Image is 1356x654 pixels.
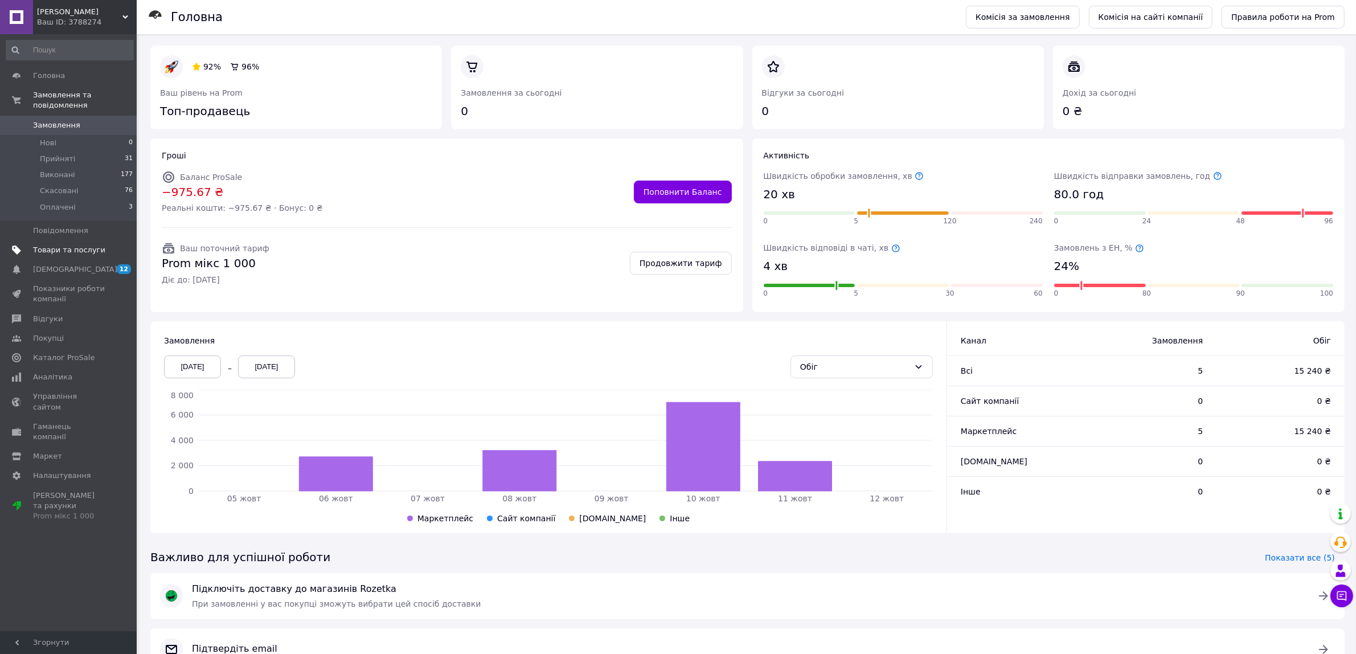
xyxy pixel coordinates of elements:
span: 0 [129,138,133,148]
span: При замовленні у вас покупці зможуть вибрати цей спосіб доставки [192,599,481,608]
div: Prom мікс 1 000 [33,511,105,521]
span: Налаштування [33,471,91,481]
span: Сайт компанії [497,514,555,523]
span: 31 [125,154,133,164]
div: [DATE] [164,355,221,378]
span: 5 [1093,365,1203,377]
span: Покупці [33,333,64,344]
span: Виконані [40,170,75,180]
span: 0 ₴ [1226,486,1331,497]
a: Продовжити тариф [630,252,732,275]
span: 30 [945,289,954,299]
span: Реальні кошти: −975.67 ₴ · Бонус: 0 ₴ [162,202,323,214]
span: Гаманець компанії [33,422,105,442]
tspan: 6 000 [171,410,194,419]
span: 3 [129,202,133,212]
span: Сайт компанії [961,397,1019,406]
span: Управління сайтом [33,391,105,412]
span: 48 [1236,216,1245,226]
span: 5 [1093,426,1203,437]
span: Важливо для успішної роботи [150,549,330,566]
span: 0 [1093,486,1203,497]
a: Поповнити Баланс [634,181,732,203]
span: Маркетплейс [417,514,473,523]
span: Замовлення [1093,335,1203,346]
tspan: 09 жовт [595,494,629,503]
a: Комісія за замовлення [966,6,1080,28]
span: 24% [1054,258,1079,275]
button: Чат з покупцем [1330,584,1353,607]
span: Маркет [33,451,62,461]
tspan: 12 жовт [870,494,904,503]
span: Швидкість відповіді в чаті, хв [764,243,900,252]
span: 0 [1054,289,1059,299]
tspan: 0 [189,487,194,496]
span: [DOMAIN_NAME] [579,514,646,523]
span: 4 хв [764,258,788,275]
span: Показати все (5) [1265,552,1335,563]
span: Активність [764,151,810,160]
span: 0 [764,216,768,226]
span: 60 [1034,289,1042,299]
span: 92% [203,62,221,71]
span: 0 [1054,216,1059,226]
span: Оплачені [40,202,76,212]
tspan: 05 жовт [227,494,261,503]
span: 96% [241,62,259,71]
span: Обіг [1226,335,1331,346]
div: [DATE] [238,355,295,378]
input: Пошук [6,40,134,60]
tspan: 07 жовт [411,494,445,503]
span: Швидкість відправки замовлень, год [1054,171,1222,181]
span: Всi [961,366,973,375]
span: Замовлення та повідомлення [33,90,137,111]
span: 0 [1093,395,1203,407]
span: 0 [1093,456,1203,467]
span: Інше [670,514,690,523]
span: Прийняті [40,154,75,164]
span: 76 [125,186,133,196]
span: Діє до: [DATE] [162,274,269,285]
span: Ваш поточний тариф [180,244,269,253]
span: 15 240 ₴ [1226,426,1331,437]
tspan: 06 жовт [319,494,353,503]
span: Маркетплейс [961,427,1017,436]
a: Комісія на сайті компанії [1089,6,1213,28]
span: Канал [961,336,986,345]
tspan: 10 жовт [686,494,720,503]
h1: Головна [171,10,223,24]
span: Показники роботи компанії [33,284,105,304]
span: 0 ₴ [1226,395,1331,407]
span: Інше [961,487,981,496]
a: Підключіть доставку до магазинів RozetkaПри замовленні у вас покупці зможуть вибрати цей спосіб д... [150,573,1345,619]
span: [PERSON_NAME] та рахунки [33,490,105,522]
tspan: 2 000 [171,461,194,470]
span: 80.0 год [1054,186,1104,203]
tspan: 11 жовт [778,494,812,503]
span: Швидкість обробки замовлення, хв [764,171,924,181]
span: Shelly [37,7,122,17]
span: Замовлень з ЕН, % [1054,243,1144,252]
span: 90 [1236,289,1245,299]
span: Головна [33,71,65,81]
div: Ваш ID: 3788274 [37,17,137,27]
span: Відгуки [33,314,63,324]
span: [DOMAIN_NAME] [961,457,1027,466]
span: Замовлення [33,120,80,130]
span: Каталог ProSale [33,353,95,363]
span: Аналітика [33,372,72,382]
tspan: 08 жовт [502,494,536,503]
a: Правила роботи на Prom [1222,6,1345,28]
span: Підключіть доставку до магазинів Rozetka [192,583,1303,596]
span: Нові [40,138,56,148]
span: Товари та послуги [33,245,105,255]
tspan: 4 000 [171,436,194,445]
span: 15 240 ₴ [1226,365,1331,377]
span: 0 ₴ [1226,456,1331,467]
span: 96 [1325,216,1333,226]
span: 0 [764,289,768,299]
span: −975.67 ₴ [162,184,323,201]
span: 12 [117,264,131,274]
span: Баланс ProSale [180,173,242,182]
span: Гроші [162,151,186,160]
